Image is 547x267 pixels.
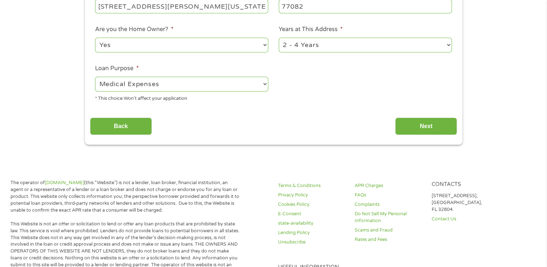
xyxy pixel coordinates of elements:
[355,227,423,234] a: Scams and Fraud
[395,118,457,135] input: Next
[278,201,346,208] a: Cookies Policy
[279,26,343,33] label: Years at This Address
[95,93,268,102] div: * This choice Won’t affect your application
[355,182,423,189] a: APR Charges
[278,239,346,246] a: Unsubscribe
[432,216,500,223] a: Contact Us
[355,201,423,208] a: Complaints
[95,26,173,33] label: Are you the Home Owner?
[278,211,346,217] a: E-Consent
[10,179,241,213] p: The operator of (this “Website”) is not a lender, loan broker, financial institution, an agent or...
[278,220,346,227] a: state-availability
[432,192,500,213] p: [STREET_ADDRESS], [GEOGRAPHIC_DATA], FL 32804.
[95,65,138,72] label: Loan Purpose
[355,211,423,224] a: Do Not Sell My Personal Information
[90,118,152,135] input: Back
[278,229,346,236] a: Lending Policy
[355,236,423,243] a: Rates and Fees
[432,181,500,188] h4: Contacts
[45,180,84,186] a: [DOMAIN_NAME]
[355,192,423,199] a: FAQs
[278,182,346,189] a: Terms & Conditions
[278,192,346,199] a: Privacy Policy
